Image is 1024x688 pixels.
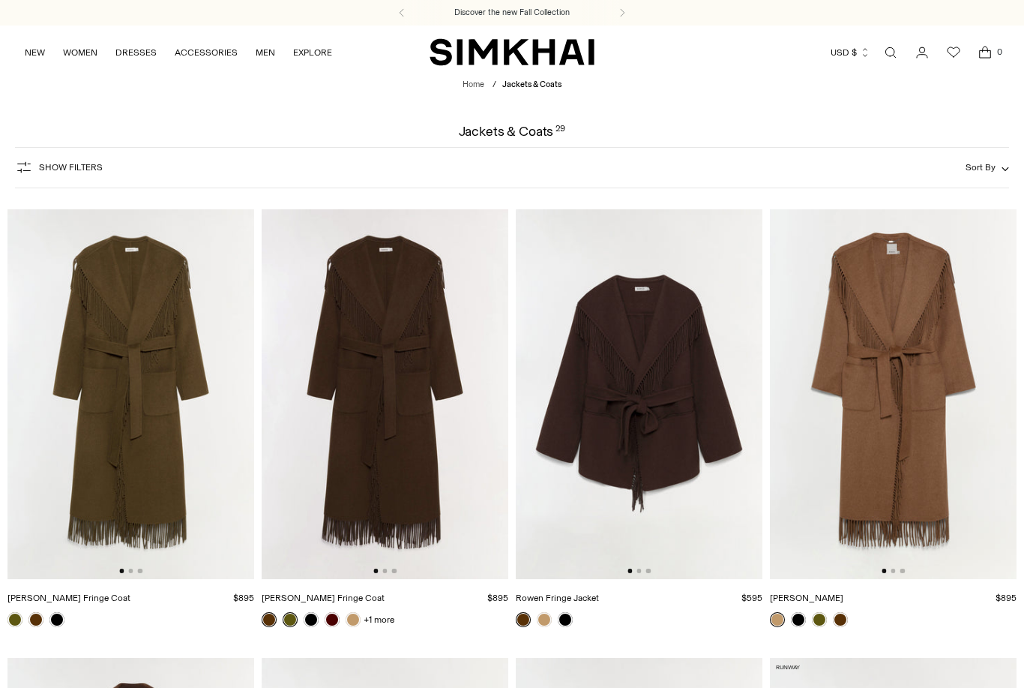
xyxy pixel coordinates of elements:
[882,569,886,573] button: Go to slide 1
[966,162,996,173] span: Sort By
[463,79,561,92] nav: breadcrumbs
[7,593,130,603] a: [PERSON_NAME] Fringe Coat
[770,209,1017,580] img: Carrie Coat
[392,569,397,573] button: Go to slide 3
[555,125,566,138] div: 29
[646,569,651,573] button: Go to slide 3
[138,569,142,573] button: Go to slide 3
[493,79,496,92] div: /
[63,36,97,69] a: WOMEN
[430,38,594,67] a: SIMKHAI
[454,7,570,19] a: Discover the new Fall Collection
[175,36,238,69] a: ACCESSORIES
[516,209,762,580] img: Rowen Fringe Jacket
[128,569,133,573] button: Go to slide 2
[939,38,969,68] a: Wishlist
[891,569,895,573] button: Go to slide 2
[25,36,45,69] a: NEW
[262,593,385,603] a: [PERSON_NAME] Fringe Coat
[970,38,1000,68] a: Open cart modal
[516,593,599,603] a: Rowen Fringe Jacket
[627,569,632,573] button: Go to slide 1
[459,125,566,138] h1: Jackets & Coats
[770,593,843,603] a: [PERSON_NAME]
[262,209,508,580] img: Carrie Fringe Coat
[463,80,484,89] a: Home
[636,569,641,573] button: Go to slide 2
[907,38,937,68] a: Go to the account page
[39,162,103,173] span: Show Filters
[119,569,124,573] button: Go to slide 1
[364,609,394,630] a: +1 more
[993,45,1006,59] span: 0
[256,36,275,69] a: MEN
[115,36,157,69] a: DRESSES
[831,36,870,69] button: USD $
[382,569,387,573] button: Go to slide 2
[15,155,103,179] button: Show Filters
[293,36,332,69] a: EXPLORE
[966,159,1009,176] button: Sort By
[7,209,254,580] img: Carrie Fringe Coat
[373,569,378,573] button: Go to slide 1
[502,80,561,89] span: Jackets & Coats
[900,569,905,573] button: Go to slide 3
[876,38,906,68] a: Open search modal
